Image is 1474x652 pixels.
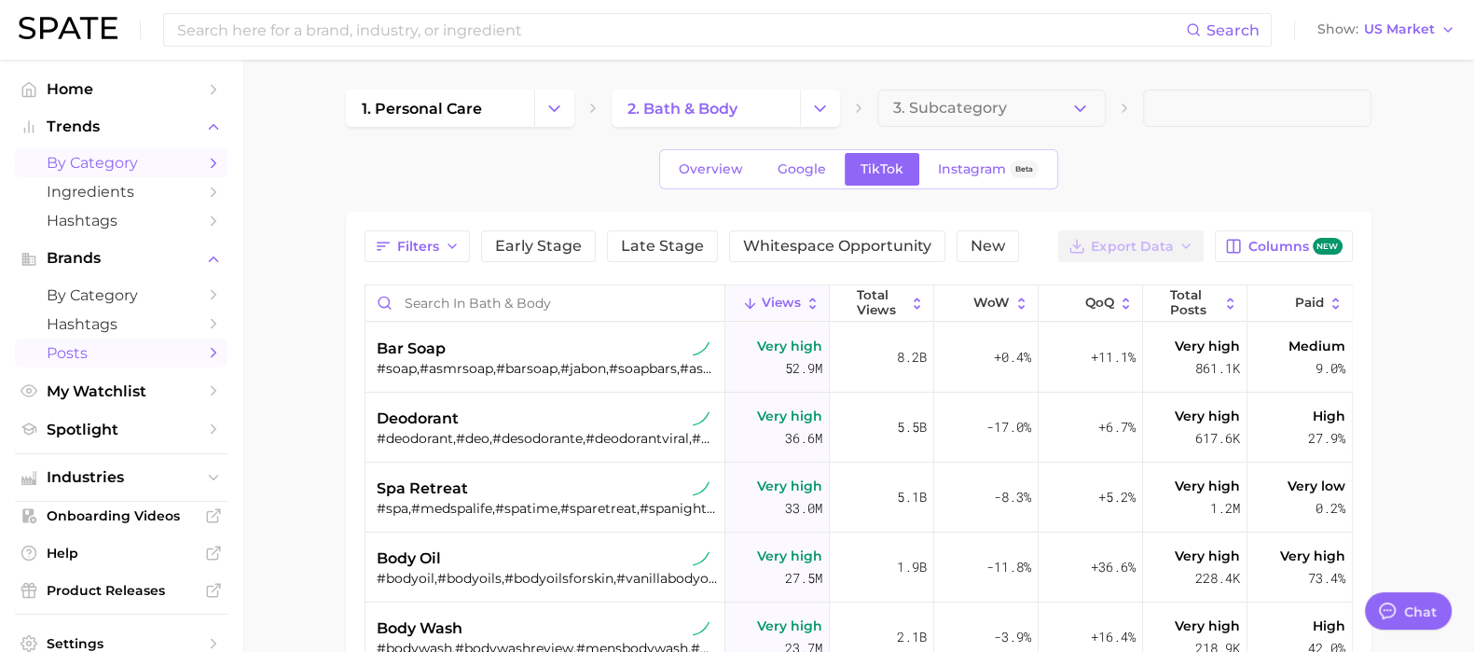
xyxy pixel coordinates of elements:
span: Product Releases [47,582,196,599]
span: 0.2% [1316,497,1345,520]
span: body oil [377,548,441,570]
a: 2. bath & body [612,90,800,127]
button: Total Views [830,285,934,322]
span: +16.4% [1091,626,1136,648]
button: Paid [1247,285,1352,322]
a: Product Releases [15,576,227,604]
span: High [1313,405,1345,427]
span: Very low [1288,475,1345,497]
span: 2. bath & body [627,100,737,118]
button: Industries [15,464,227,492]
a: Spotlight [15,415,227,444]
span: US Market [1364,24,1435,35]
span: -3.9% [994,626,1031,648]
span: 5.5b [897,416,927,438]
a: Hashtags [15,310,227,339]
button: Change Category [800,90,840,127]
span: by Category [47,154,196,172]
button: 3. Subcategory [877,90,1106,127]
button: deodoranttiktok sustained riser#deodorant,#deo,#desodorante,#deodorantviral,#deodorantrecommendat... [365,393,1352,463]
div: #spa,#medspalife,#spatime,#sparetreat,#spanight,#spamiami [377,500,718,517]
input: Search here for a brand, industry, or ingredient [175,14,1186,46]
span: Help [47,545,196,562]
button: ShowUS Market [1313,18,1460,42]
span: Very high [1280,545,1345,567]
span: new [1313,238,1343,256]
span: Show [1317,24,1358,35]
span: Posts [47,344,196,362]
button: spa retreattiktok sustained riser#spa,#medspalife,#spatime,#sparetreat,#spanight,#spamiamiVery hi... [365,463,1352,533]
span: 2.1b [897,626,927,648]
span: +11.1% [1091,346,1136,368]
a: Home [15,75,227,104]
span: Ingredients [47,183,196,201]
a: by Category [15,281,227,310]
span: 36.6m [785,427,822,450]
span: Very high [757,615,822,637]
button: Trends [15,113,227,141]
span: 27.9% [1308,427,1345,450]
div: #soap,#asmrsoap,#barsoap,#jabon,#soapbars,#asmrsoapsounds,#savonnaturel [377,360,718,377]
span: Very high [757,335,822,357]
span: by Category [47,286,196,304]
span: Brands [47,250,196,267]
span: Very high [1175,615,1240,637]
span: 228.4k [1195,567,1240,590]
button: bar soaptiktok sustained riser#soap,#asmrsoap,#barsoap,#jabon,#soapbars,#asmrsoapsounds,#savonnat... [365,323,1352,393]
img: tiktok sustained riser [693,620,709,637]
button: Columnsnew [1215,230,1352,262]
span: 3. Subcategory [893,100,1007,117]
span: spa retreat [377,478,468,500]
span: WoW [973,296,1010,311]
span: Whitespace Opportunity [743,239,931,254]
span: 9.0% [1316,357,1345,380]
span: +6.7% [1098,416,1136,438]
span: Search [1206,21,1260,39]
span: QoQ [1085,296,1114,311]
span: Hashtags [47,212,196,229]
span: Instagram [938,161,1006,177]
span: Google [778,161,826,177]
a: Google [762,153,842,186]
button: WoW [934,285,1039,322]
span: High [1313,615,1345,637]
span: -8.3% [994,486,1031,508]
a: My Watchlist [15,377,227,406]
span: 1. personal care [362,100,482,118]
span: +36.6% [1091,556,1136,578]
div: #bodyoil,#bodyoils,#bodyoilsforskin,#vanillabodyoil,#skinoil,#luxurybodyoil,#glowoil,#bestbodyoil... [377,570,718,587]
a: by Category [15,148,227,177]
div: #deodorant,#deo,#desodorante,#deodorantviral,#deodorantrecommendations,#bodydeodorant,#deodorantt... [377,430,718,447]
a: Ingredients [15,177,227,206]
span: 861.1k [1195,357,1240,380]
span: 5.1b [897,486,927,508]
span: Beta [1015,161,1033,177]
span: deodorant [377,408,459,430]
span: Onboarding Videos [47,507,196,524]
span: 1.2m [1210,497,1240,520]
span: bar soap [377,338,446,360]
span: 52.9m [785,357,822,380]
img: tiktok sustained riser [693,410,709,427]
span: 8.2b [897,346,927,368]
span: +0.4% [994,346,1031,368]
span: 1.9b [897,556,927,578]
span: Very high [757,405,822,427]
input: Search in bath & body [365,285,724,321]
span: Very high [1175,475,1240,497]
span: Trends [47,118,196,135]
button: Brands [15,244,227,272]
button: QoQ [1039,285,1143,322]
span: Export Data [1091,239,1173,255]
span: Settings [47,635,196,652]
span: Very high [1175,335,1240,357]
span: +5.2% [1098,486,1136,508]
span: Late Stage [621,239,704,254]
button: Export Data [1058,230,1204,262]
span: Spotlight [47,421,196,438]
span: New [971,239,1005,254]
span: 27.5m [785,567,822,590]
button: Total Posts [1143,285,1247,322]
span: Early Stage [495,239,582,254]
span: Overview [679,161,743,177]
